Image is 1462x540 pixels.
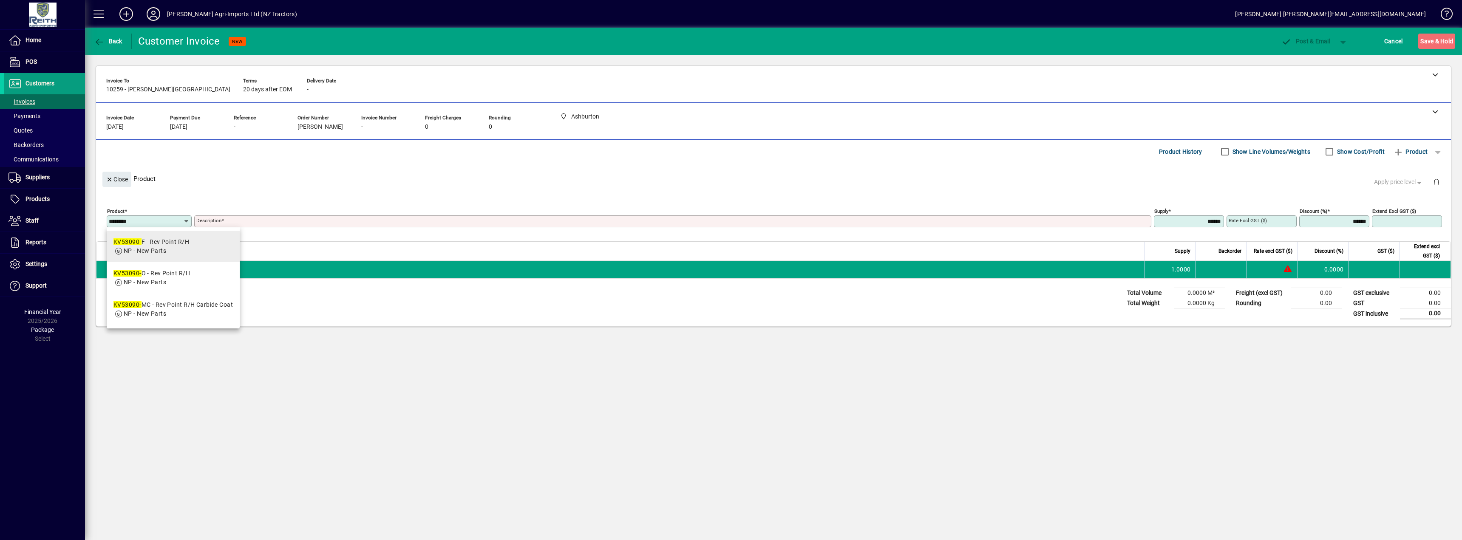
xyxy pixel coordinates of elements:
[170,124,187,130] span: [DATE]
[113,237,189,246] div: F - Rev Point R/H
[107,294,240,325] mat-option: KV53090-MC - Rev Point R/H Carbide Coat
[107,208,125,214] mat-label: Product
[100,175,133,183] app-page-header-button: Close
[92,34,125,49] button: Back
[4,30,85,51] a: Home
[94,38,122,45] span: Back
[1405,242,1440,260] span: Extend excl GST ($)
[4,152,85,167] a: Communications
[24,308,61,315] span: Financial Year
[167,7,297,21] div: [PERSON_NAME] Agri-Imports Ltd (NZ Tractors)
[1156,144,1206,159] button: Product History
[8,156,59,163] span: Communications
[25,37,41,43] span: Home
[1400,308,1451,319] td: 0.00
[4,232,85,253] a: Reports
[124,247,166,254] span: NP - New Parts
[8,98,35,105] span: Invoices
[1372,208,1416,214] mat-label: Extend excl GST ($)
[1123,288,1174,298] td: Total Volume
[113,6,140,22] button: Add
[25,80,54,87] span: Customers
[25,195,50,202] span: Products
[25,239,46,246] span: Reports
[113,269,190,278] div: O - Rev Point R/H
[361,124,363,130] span: -
[140,6,167,22] button: Profile
[4,123,85,138] a: Quotes
[107,231,240,262] mat-option: KV53090-F - Rev Point R/H
[1232,298,1291,308] td: Rounding
[1420,38,1424,45] span: S
[102,172,131,187] button: Close
[1277,34,1334,49] button: Post & Email
[232,39,243,44] span: NEW
[31,326,54,333] span: Package
[1174,288,1225,298] td: 0.0000 M³
[425,124,428,130] span: 0
[1315,246,1343,256] span: Discount (%)
[4,275,85,297] a: Support
[1291,298,1342,308] td: 0.00
[113,238,142,245] em: KV53090-
[1418,34,1455,49] button: Save & Hold
[243,86,292,93] span: 20 days after EOM
[1426,178,1447,186] app-page-header-button: Delete
[307,86,309,93] span: -
[1254,246,1292,256] span: Rate excl GST ($)
[1232,288,1291,298] td: Freight (excl GST)
[1218,246,1241,256] span: Backorder
[4,167,85,188] a: Suppliers
[234,124,235,130] span: -
[1426,172,1447,192] button: Delete
[1335,147,1385,156] label: Show Cost/Profit
[107,262,240,294] mat-option: KV53090-O - Rev Point R/H
[1231,147,1310,156] label: Show Line Volumes/Weights
[106,124,124,130] span: [DATE]
[124,310,166,317] span: NP - New Parts
[25,174,50,181] span: Suppliers
[1377,246,1394,256] span: GST ($)
[1229,218,1267,223] mat-label: Rate excl GST ($)
[1400,298,1451,308] td: 0.00
[113,270,142,277] em: KV53090-
[1384,34,1403,48] span: Cancel
[25,217,39,224] span: Staff
[1300,208,1327,214] mat-label: Discount (%)
[1281,38,1330,45] span: ost & Email
[1349,288,1400,298] td: GST exclusive
[489,124,492,130] span: 0
[1349,298,1400,308] td: GST
[1374,178,1423,187] span: Apply price level
[1400,288,1451,298] td: 0.00
[113,301,142,308] em: KV53090-
[124,279,166,286] span: NP - New Parts
[8,127,33,134] span: Quotes
[96,163,1451,194] div: Product
[1235,7,1426,21] div: [PERSON_NAME] [PERSON_NAME][EMAIL_ADDRESS][DOMAIN_NAME]
[138,34,220,48] div: Customer Invoice
[113,300,233,309] div: MC - Rev Point R/H Carbide Coat
[1420,34,1453,48] span: ave & Hold
[196,218,221,223] mat-label: Description
[1123,298,1174,308] td: Total Weight
[1159,145,1202,158] span: Product History
[1171,265,1191,274] span: 1.0000
[4,189,85,210] a: Products
[1291,288,1342,298] td: 0.00
[106,172,128,187] span: Close
[4,138,85,152] a: Backorders
[1175,246,1190,256] span: Supply
[1434,2,1451,29] a: Knowledge Base
[8,141,44,148] span: Backorders
[25,58,37,65] span: POS
[1298,261,1349,278] td: 0.0000
[4,109,85,123] a: Payments
[1154,208,1168,214] mat-label: Supply
[4,210,85,232] a: Staff
[1174,298,1225,308] td: 0.0000 Kg
[1296,38,1300,45] span: P
[8,113,40,119] span: Payments
[1371,175,1427,190] button: Apply price level
[1382,34,1405,49] button: Cancel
